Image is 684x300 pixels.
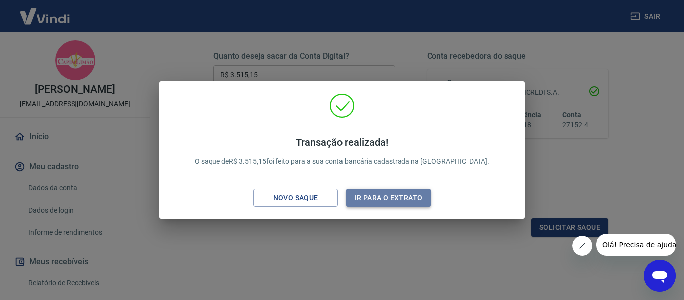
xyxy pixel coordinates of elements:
iframe: Fechar mensagem [572,236,592,256]
span: Olá! Precisa de ajuda? [6,7,84,15]
div: Novo saque [261,192,330,204]
p: O saque de R$ 3.515,15 foi feito para a sua conta bancária cadastrada na [GEOGRAPHIC_DATA]. [195,136,490,167]
button: Novo saque [253,189,338,207]
h4: Transação realizada! [195,136,490,148]
button: Ir para o extrato [346,189,431,207]
iframe: Mensagem da empresa [596,234,676,256]
iframe: Botão para abrir a janela de mensagens [644,260,676,292]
